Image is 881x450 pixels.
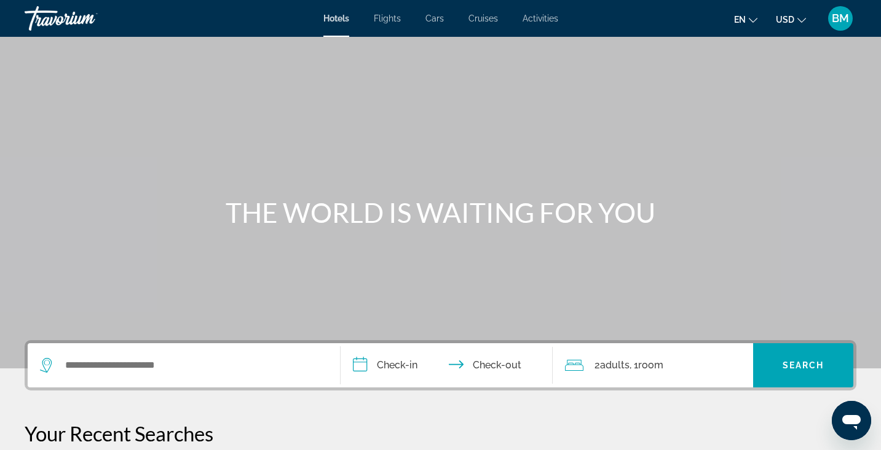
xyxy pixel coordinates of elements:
span: Search [783,360,824,370]
span: , 1 [630,357,663,374]
button: Search [753,343,853,387]
button: Check in and out dates [341,343,553,387]
span: Adults [600,359,630,371]
a: Activities [523,14,558,23]
a: Cruises [468,14,498,23]
span: USD [776,15,794,25]
button: Change language [734,10,757,28]
div: Search widget [28,343,853,387]
span: en [734,15,746,25]
h1: THE WORLD IS WAITING FOR YOU [210,196,671,228]
a: Travorium [25,2,148,34]
button: User Menu [824,6,856,31]
a: Cars [425,14,444,23]
span: BM [832,12,849,25]
span: Room [638,359,663,371]
p: Your Recent Searches [25,421,856,446]
iframe: Button to launch messaging window [832,401,871,440]
button: Change currency [776,10,806,28]
a: Flights [374,14,401,23]
button: Travelers: 2 adults, 0 children [553,343,753,387]
span: 2 [595,357,630,374]
a: Hotels [323,14,349,23]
